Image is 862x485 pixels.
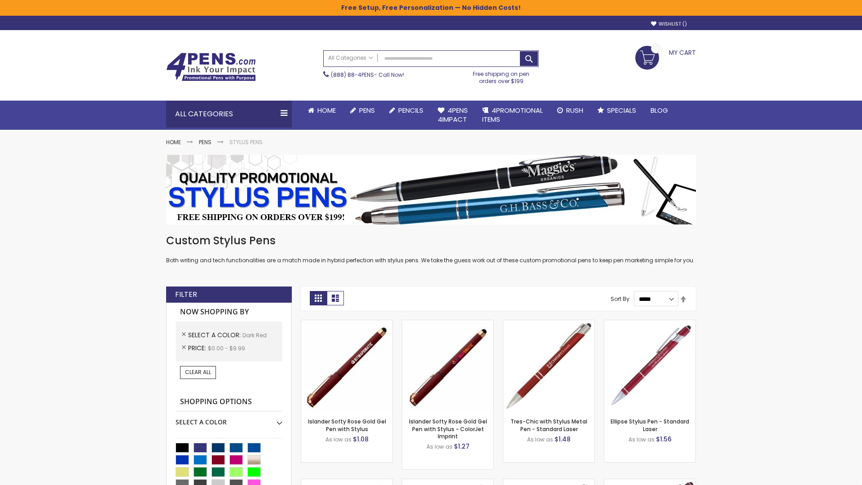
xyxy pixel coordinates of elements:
[166,101,292,128] div: All Categories
[475,101,550,130] a: 4PROMOTIONALITEMS
[188,344,208,353] span: Price
[188,331,242,339] span: Select A Color
[629,436,655,443] span: As low as
[604,320,695,327] a: Ellipse Stylus Pen - Standard Laser-Dark Red
[359,106,375,115] span: Pens
[409,418,487,440] a: Islander Softy Rose Gold Gel Pen with Stylus - ColorJet Imprint
[353,435,369,444] span: $1.08
[166,234,696,265] div: Both writing and tech functionalities are a match made in hybrid perfection with stylus pens. We ...
[325,436,352,443] span: As low as
[566,106,583,115] span: Rush
[604,320,695,411] img: Ellipse Stylus Pen - Standard Laser-Dark Red
[166,53,256,81] img: 4Pens Custom Pens and Promotional Products
[550,101,590,120] a: Rush
[166,155,696,225] img: Stylus Pens
[308,418,386,432] a: Islander Softy Rose Gold Gel Pen with Stylus
[328,54,373,62] span: All Categories
[310,291,327,305] strong: Grid
[438,106,468,124] span: 4Pens 4impact
[503,320,594,411] img: Tres-Chic with Stylus Metal Pen - Standard Laser-Dark Red
[229,138,263,146] strong: Stylus Pens
[176,303,282,322] strong: Now Shopping by
[317,106,336,115] span: Home
[180,366,216,379] a: Clear All
[301,320,392,411] img: Islander Softy Rose Gold Gel Pen with Stylus-Dark Red
[431,101,475,130] a: 4Pens4impact
[176,392,282,412] strong: Shopping Options
[343,101,382,120] a: Pens
[643,101,675,120] a: Blog
[464,67,539,85] div: Free shipping on pen orders over $199
[454,442,470,451] span: $1.27
[398,106,423,115] span: Pencils
[656,435,672,444] span: $1.56
[324,51,378,66] a: All Categories
[176,411,282,427] div: Select A Color
[590,101,643,120] a: Specials
[651,21,687,27] a: Wishlist
[611,418,689,432] a: Ellipse Stylus Pen - Standard Laser
[242,331,267,339] span: Dark Red
[301,101,343,120] a: Home
[402,320,493,411] img: Islander Softy Rose Gold Gel Pen with Stylus - ColorJet Imprint-Dark Red
[402,320,493,327] a: Islander Softy Rose Gold Gel Pen with Stylus - ColorJet Imprint-Dark Red
[607,106,636,115] span: Specials
[503,320,594,327] a: Tres-Chic with Stylus Metal Pen - Standard Laser-Dark Red
[427,443,453,450] span: As low as
[554,435,571,444] span: $1.48
[208,344,245,352] span: $0.00 - $9.99
[301,320,392,327] a: Islander Softy Rose Gold Gel Pen with Stylus-Dark Red
[527,436,553,443] span: As low as
[166,234,696,248] h1: Custom Stylus Pens
[482,106,543,124] span: 4PROMOTIONAL ITEMS
[331,71,404,79] span: - Call Now!
[199,138,211,146] a: Pens
[175,290,197,300] strong: Filter
[331,71,374,79] a: (888) 88-4PENS
[651,106,668,115] span: Blog
[510,418,587,432] a: Tres-Chic with Stylus Metal Pen - Standard Laser
[611,295,629,303] label: Sort By
[185,368,211,376] span: Clear All
[166,138,181,146] a: Home
[382,101,431,120] a: Pencils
